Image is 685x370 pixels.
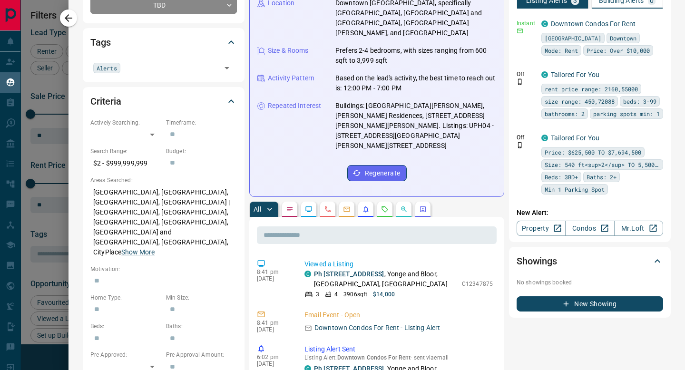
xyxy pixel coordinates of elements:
button: Regenerate [347,165,407,181]
svg: Push Notification Only [517,78,523,85]
p: [GEOGRAPHIC_DATA], [GEOGRAPHIC_DATA], [GEOGRAPHIC_DATA], [GEOGRAPHIC_DATA] | [GEOGRAPHIC_DATA], [... [90,185,237,260]
p: No showings booked [517,278,663,287]
p: Baths: [166,322,237,331]
p: [DATE] [257,360,290,367]
p: 8:41 pm [257,320,290,326]
a: Ph [STREET_ADDRESS] [314,270,384,278]
p: Pre-Approval Amount: [166,351,237,359]
p: 3 [316,290,319,299]
button: New Showing [517,296,663,312]
p: Instant [517,19,536,28]
svg: Listing Alerts [362,205,370,213]
p: Timeframe: [166,118,237,127]
p: Viewed a Listing [304,259,493,269]
p: C12347875 [462,280,493,288]
p: $2 - $999,999,999 [90,156,161,171]
p: Email Event - Open [304,310,493,320]
p: [DATE] [257,275,290,282]
h2: Tags [90,35,110,50]
span: rent price range: 2160,55000 [545,84,638,94]
p: , Yonge and Bloor, [GEOGRAPHIC_DATA], [GEOGRAPHIC_DATA] [314,269,457,289]
span: bathrooms: 2 [545,109,585,118]
button: Open [220,61,234,75]
span: Price: $625,500 TO $7,694,500 [545,147,641,157]
span: beds: 3-99 [623,97,656,106]
p: Buildings: [GEOGRAPHIC_DATA][PERSON_NAME], [PERSON_NAME] Residences, [STREET_ADDRESS][PERSON_NAME... [335,101,496,151]
span: Size: 540 ft<sup>2</sup> TO 5,500 ft<sup>2</sup> [545,160,660,169]
div: condos.ca [541,20,548,27]
svg: Lead Browsing Activity [305,205,313,213]
svg: Email [517,28,523,34]
p: New Alert: [517,208,663,218]
p: Pre-Approved: [90,351,161,359]
span: Downtown [610,33,636,43]
p: Search Range: [90,147,161,156]
div: Showings [517,250,663,273]
span: [GEOGRAPHIC_DATA] [545,33,601,43]
p: Off [517,133,536,142]
p: Activity Pattern [268,73,314,83]
p: Motivation: [90,265,237,273]
span: Min 1 Parking Spot [545,185,605,194]
svg: Requests [381,205,389,213]
p: Size & Rooms [268,46,309,56]
button: Show More [121,247,155,257]
svg: Push Notification Only [517,142,523,148]
svg: Emails [343,205,351,213]
svg: Calls [324,205,332,213]
p: Listing Alert : - sent via email [304,354,493,361]
svg: Opportunities [400,205,408,213]
p: $14,000 [373,290,395,299]
svg: Agent Actions [419,205,427,213]
p: Prefers 2-4 bedrooms, with sizes ranging from 600 sqft to 3,999 sqft [335,46,496,66]
span: parking spots min: 1 [593,109,660,118]
div: condos.ca [304,271,311,277]
a: Condos [565,221,614,236]
p: 3906 sqft [343,290,367,299]
div: Tags [90,31,237,54]
p: 4 [334,290,338,299]
a: Tailored For You [551,134,599,142]
p: Listing Alert Sent [304,344,493,354]
span: size range: 450,72088 [545,97,615,106]
h2: Showings [517,253,557,269]
p: Home Type: [90,293,161,302]
span: Alerts [97,63,117,73]
p: [DATE] [257,326,290,333]
p: Based on the lead's activity, the best time to reach out is: 12:00 PM - 7:00 PM [335,73,496,93]
a: Property [517,221,566,236]
p: Downtown Condos For Rent - Listing Alert [314,323,440,333]
a: Tailored For You [551,71,599,78]
div: condos.ca [541,71,548,78]
p: Budget: [166,147,237,156]
p: Areas Searched: [90,176,237,185]
p: Actively Searching: [90,118,161,127]
p: Off [517,70,536,78]
span: Baths: 2+ [587,172,616,182]
div: condos.ca [541,135,548,141]
span: Mode: Rent [545,46,578,55]
span: Downtown Condos For Rent [337,354,411,361]
p: 6:02 pm [257,354,290,360]
p: Repeated Interest [268,101,321,111]
a: Mr.Loft [614,221,663,236]
p: 8:41 pm [257,269,290,275]
span: Price: Over $10,000 [587,46,650,55]
a: Downtown Condos For Rent [551,20,636,28]
div: Criteria [90,90,237,113]
p: Min Size: [166,293,237,302]
span: Beds: 3BD+ [545,172,578,182]
p: Beds: [90,322,161,331]
h2: Criteria [90,94,121,109]
svg: Notes [286,205,294,213]
p: All [254,206,261,213]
